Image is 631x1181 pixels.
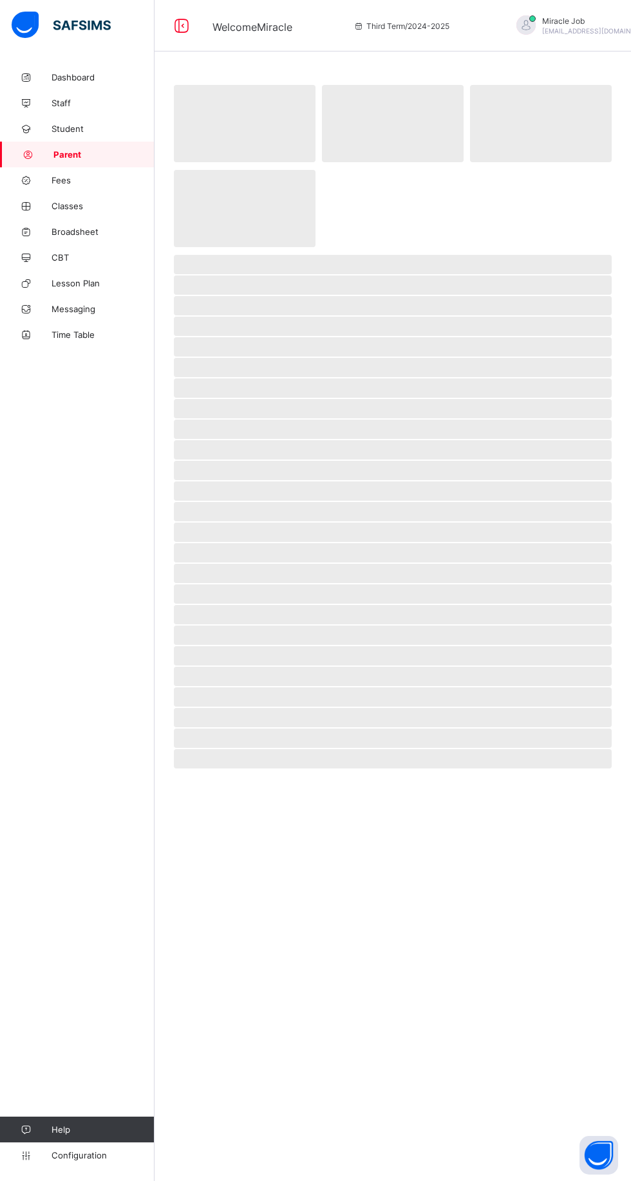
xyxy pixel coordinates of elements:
[174,502,612,521] span: ‌
[174,275,612,295] span: ‌
[174,481,612,501] span: ‌
[470,85,612,162] span: ‌
[174,626,612,645] span: ‌
[174,667,612,686] span: ‌
[174,708,612,727] span: ‌
[174,170,315,247] span: ‌
[52,227,155,237] span: Broadsheet
[12,12,111,39] img: safsims
[174,358,612,377] span: ‌
[52,175,155,185] span: Fees
[174,255,612,274] span: ‌
[52,1150,154,1160] span: Configuration
[174,296,612,315] span: ‌
[174,420,612,439] span: ‌
[174,687,612,707] span: ‌
[52,124,155,134] span: Student
[174,399,612,418] span: ‌
[52,330,155,340] span: Time Table
[53,149,155,160] span: Parent
[174,749,612,768] span: ‌
[174,543,612,563] span: ‌
[174,440,612,460] span: ‌
[52,278,155,288] span: Lesson Plan
[174,584,612,604] span: ‌
[174,605,612,624] span: ‌
[174,564,612,583] span: ‌
[52,1124,154,1135] span: Help
[174,317,612,336] span: ‌
[174,378,612,398] span: ‌
[322,85,464,162] span: ‌
[52,98,155,108] span: Staff
[174,337,612,357] span: ‌
[212,21,292,33] span: Welcome Miracle
[174,523,612,542] span: ‌
[52,201,155,211] span: Classes
[174,729,612,748] span: ‌
[579,1136,618,1175] button: Open asap
[174,85,315,162] span: ‌
[174,646,612,665] span: ‌
[353,21,449,31] span: session/term information
[52,252,155,263] span: CBT
[52,72,155,82] span: Dashboard
[52,304,155,314] span: Messaging
[174,461,612,480] span: ‌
